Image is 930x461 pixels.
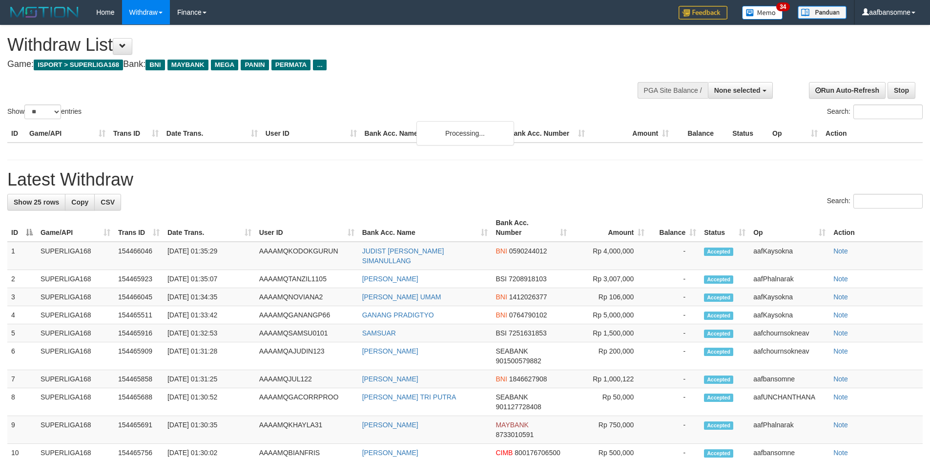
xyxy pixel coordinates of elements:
td: AAAAMQJUL122 [255,370,358,388]
span: BNI [496,293,507,301]
a: [PERSON_NAME] [362,375,418,383]
span: PANIN [241,60,269,70]
th: Bank Acc. Name: activate to sort column ascending [358,214,492,242]
h4: Game: Bank: [7,60,610,69]
th: Action [829,214,923,242]
td: AAAAMQSAMSU0101 [255,324,358,342]
a: Run Auto-Refresh [809,82,886,99]
button: None selected [708,82,773,99]
span: MAYBANK [167,60,208,70]
th: Date Trans. [163,125,262,143]
a: [PERSON_NAME] UMAM [362,293,441,301]
span: MEGA [211,60,239,70]
td: SUPERLIGA168 [37,288,114,306]
a: JUDIST [PERSON_NAME] SIMANULLANG [362,247,444,265]
td: 154466046 [114,242,164,270]
select: Showentries [24,105,61,119]
input: Search: [853,105,923,119]
h1: Latest Withdraw [7,170,923,189]
td: Rp 750,000 [571,416,648,444]
img: Button%20Memo.svg [742,6,783,20]
span: Copy 7208918103 to clipboard [509,275,547,283]
td: [DATE] 01:30:52 [164,388,255,416]
th: Date Trans.: activate to sort column ascending [164,214,255,242]
td: [DATE] 01:34:35 [164,288,255,306]
th: Op: activate to sort column ascending [749,214,829,242]
td: AAAAMQGANANGP66 [255,306,358,324]
td: 154465691 [114,416,164,444]
td: SUPERLIGA168 [37,324,114,342]
a: [PERSON_NAME] [362,421,418,429]
a: Note [833,275,848,283]
td: 154465916 [114,324,164,342]
span: Copy 0590244012 to clipboard [509,247,547,255]
img: Feedback.jpg [679,6,727,20]
th: Trans ID: activate to sort column ascending [114,214,164,242]
td: [DATE] 01:31:25 [164,370,255,388]
a: Note [833,375,848,383]
span: Copy 901500579882 to clipboard [496,357,541,365]
td: 7 [7,370,37,388]
td: [DATE] 01:31:28 [164,342,255,370]
a: GANANG PRADIGTYO [362,311,434,319]
th: Action [822,125,923,143]
span: BNI [145,60,165,70]
td: SUPERLIGA168 [37,416,114,444]
td: - [648,306,700,324]
label: Search: [827,105,923,119]
span: Accepted [704,421,733,430]
th: Op [768,125,822,143]
td: SUPERLIGA168 [37,306,114,324]
td: Rp 1,500,000 [571,324,648,342]
td: Rp 106,000 [571,288,648,306]
a: [PERSON_NAME] [362,449,418,457]
td: AAAAMQAJUDIN123 [255,342,358,370]
div: Processing... [416,121,514,146]
td: - [648,270,700,288]
img: MOTION_logo.png [7,5,82,20]
a: Note [833,247,848,255]
span: Accepted [704,376,733,384]
td: [DATE] 01:32:53 [164,324,255,342]
td: SUPERLIGA168 [37,370,114,388]
td: - [648,416,700,444]
span: Copy 8733010591 to clipboard [496,431,534,439]
th: Amount [589,125,673,143]
td: - [648,388,700,416]
a: Copy [65,194,95,210]
td: SUPERLIGA168 [37,342,114,370]
th: Bank Acc. Number [505,125,589,143]
span: Accepted [704,248,733,256]
a: Note [833,393,848,401]
td: SUPERLIGA168 [37,388,114,416]
span: Accepted [704,348,733,356]
th: Trans ID [109,125,163,143]
a: Note [833,329,848,337]
span: Accepted [704,394,733,402]
td: - [648,242,700,270]
td: AAAAMQTANZIL1105 [255,270,358,288]
span: Show 25 rows [14,198,59,206]
th: Bank Acc. Name [361,125,505,143]
td: 4 [7,306,37,324]
a: Note [833,293,848,301]
th: Status: activate to sort column ascending [700,214,749,242]
span: Copy 0764790102 to clipboard [509,311,547,319]
label: Search: [827,194,923,209]
td: aafPhalnarak [749,416,829,444]
span: BNI [496,375,507,383]
th: Status [728,125,768,143]
td: Rp 1,000,122 [571,370,648,388]
a: Stop [888,82,915,99]
span: Copy 901127728408 to clipboard [496,403,541,411]
td: 9 [7,416,37,444]
a: SAMSUAR [362,329,396,337]
td: Rp 5,000,000 [571,306,648,324]
a: Note [833,449,848,457]
td: aafKaysokna [749,242,829,270]
td: 154465688 [114,388,164,416]
td: 2 [7,270,37,288]
td: Rp 200,000 [571,342,648,370]
td: 5 [7,324,37,342]
span: Accepted [704,312,733,320]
